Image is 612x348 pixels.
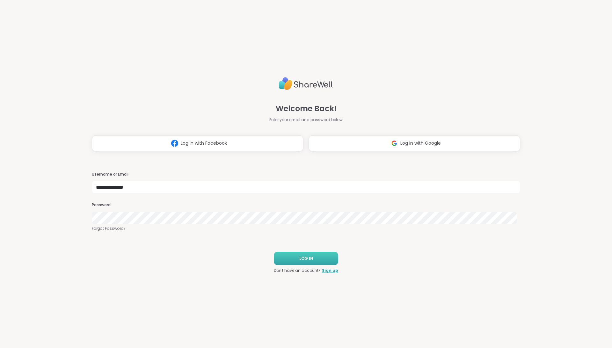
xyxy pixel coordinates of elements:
img: ShareWell Logo [279,75,333,93]
img: ShareWell Logomark [169,137,181,149]
span: Log in with Google [400,140,441,147]
span: Log in with Facebook [181,140,227,147]
span: Enter your email and password below [269,117,343,123]
button: Log in with Facebook [92,135,303,151]
img: ShareWell Logomark [388,137,400,149]
h3: Password [92,202,520,208]
span: Welcome Back! [276,103,337,114]
h3: Username or Email [92,172,520,177]
button: Log in with Google [309,135,520,151]
span: LOG IN [299,256,313,261]
button: LOG IN [274,252,338,265]
a: Forgot Password? [92,226,520,231]
span: Don't have an account? [274,268,321,273]
a: Sign up [322,268,338,273]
